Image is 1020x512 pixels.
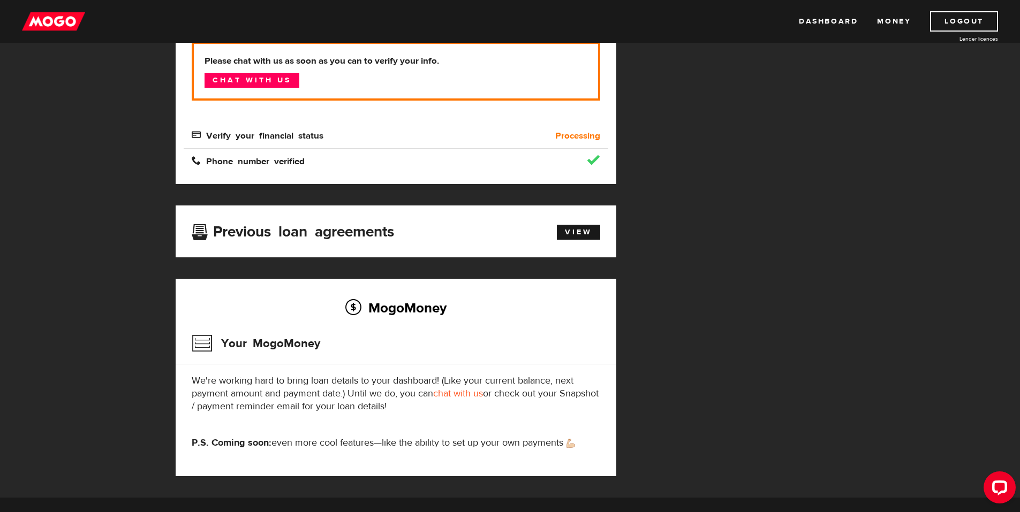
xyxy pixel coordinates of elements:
[22,11,85,32] img: mogo_logo-11ee424be714fa7cbb0f0f49df9e16ec.png
[192,156,305,165] span: Phone number verified
[975,467,1020,512] iframe: LiveChat chat widget
[205,73,299,88] a: Chat with us
[433,387,483,400] a: chat with us
[930,11,998,32] a: Logout
[192,330,320,357] h3: Your MogoMoney
[555,129,600,142] b: Processing
[557,225,600,240] a: View
[192,130,323,139] span: Verify your financial status
[192,437,600,449] p: even more cool features—like the ability to set up your own payments
[192,375,600,413] p: We're working hard to bring loan details to your dashboard! (Like your current balance, next paym...
[192,223,394,237] h3: Previous loan agreements
[918,35,998,43] a: Lender licences
[205,55,587,67] b: Please chat with us as soon as you can to verify your info.
[877,11,911,32] a: Money
[192,296,600,319] h2: MogoMoney
[566,439,575,448] img: strong arm emoji
[192,437,271,449] strong: P.S. Coming soon:
[799,11,858,32] a: Dashboard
